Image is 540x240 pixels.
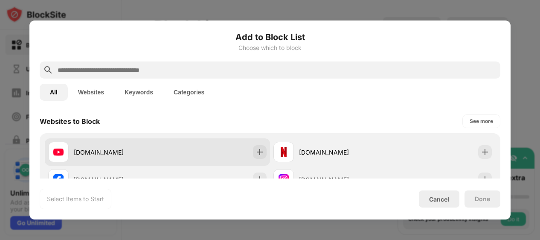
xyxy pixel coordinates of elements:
img: favicons [53,147,64,157]
img: favicons [53,174,64,184]
img: favicons [279,174,289,184]
div: Websites to Block [40,117,100,126]
button: Categories [163,84,215,101]
img: favicons [279,147,289,157]
div: Select Items to Start [47,195,104,203]
div: Cancel [429,196,449,203]
button: Keywords [114,84,163,101]
div: [DOMAIN_NAME] [299,175,383,184]
button: Websites [68,84,114,101]
img: search.svg [43,65,53,75]
div: Done [475,196,490,202]
div: [DOMAIN_NAME] [74,148,157,157]
h6: Add to Block List [40,31,500,44]
div: [DOMAIN_NAME] [299,148,383,157]
div: See more [470,117,493,126]
div: Choose which to block [40,44,500,51]
div: [DOMAIN_NAME] [74,175,157,184]
button: All [40,84,68,101]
